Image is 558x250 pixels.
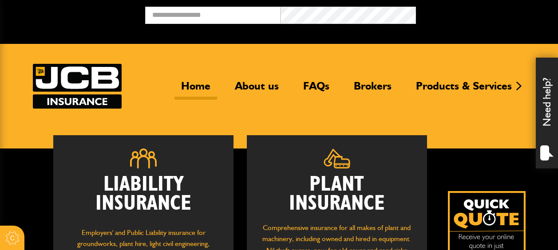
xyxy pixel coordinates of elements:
a: About us [228,79,285,100]
button: Broker Login [416,7,551,20]
a: Brokers [347,79,398,100]
a: Products & Services [409,79,518,100]
a: FAQs [297,79,336,100]
a: JCB Insurance Services [33,64,122,109]
div: Need help? [536,58,558,168]
h2: Liability Insurance [67,175,220,218]
img: JCB Insurance Services logo [33,64,122,109]
a: Home [174,79,217,100]
h2: Plant Insurance [260,175,414,213]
